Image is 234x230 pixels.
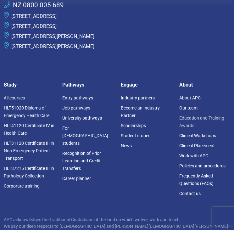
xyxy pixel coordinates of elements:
a: For [DEMOGRAPHIC_DATA] students [62,126,108,146]
a: [STREET_ADDRESS] [11,13,57,19]
a: News [121,143,132,148]
a: HLT41120 Certificate IV in Health Care [4,123,54,136]
a: Become an Industry Partner [121,105,160,118]
a: Frequently Asked Questions (FAQs) [179,173,214,186]
a: [STREET_ADDRESS][PERSON_NAME] [11,33,94,39]
a: Clinical Workshops [179,133,216,138]
a: Our team [179,105,198,110]
a: [STREET_ADDRESS] [11,23,57,29]
a: HLT31120 Certificate III in Non-Emergency Patient Transport [4,141,54,161]
a: Job pathways [62,105,90,110]
a: Recognition of Prior Learning and Credit Transfers [62,151,101,171]
a: Contact us [179,191,201,196]
a: NZ 0800 005 689 [4,0,64,10]
a: Corporate training [4,183,40,188]
a: HLT37215 Certificate III in Pathology Collection [4,166,54,178]
a: [STREET_ADDRESS][PERSON_NAME] [11,43,94,49]
h5: Pathways [62,82,113,88]
a: About APC [179,95,201,100]
a: Scholarships [121,123,146,128]
h5: Engage [121,82,172,88]
h5: About [179,82,230,88]
a: Work with APC [179,153,208,158]
a: Policies and procedures [179,163,226,168]
a: Industry partners [121,95,155,100]
a: University pathways [62,115,102,121]
a: Education and Training Awards [179,115,224,128]
a: Entry pathways [62,95,93,100]
a: Clinical Placement [179,143,215,148]
h5: Study [4,82,55,88]
a: Student stories [121,133,150,138]
a: Career planner [62,176,91,181]
a: HLT51020 Diploma of Emergency Health Care [4,105,49,118]
a: All courses [4,95,25,100]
